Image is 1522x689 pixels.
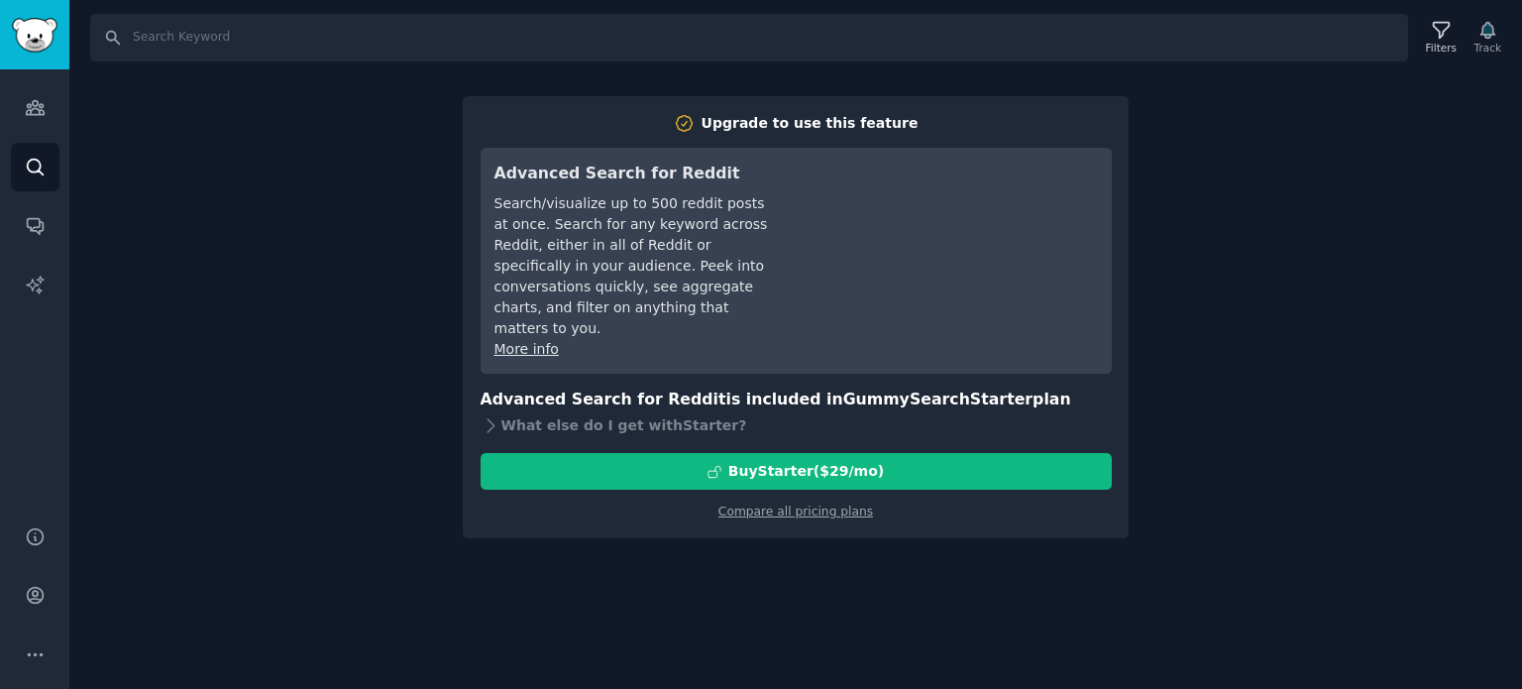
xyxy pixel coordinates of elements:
[494,341,559,357] a: More info
[481,453,1112,490] button: BuyStarter($29/mo)
[843,390,1033,408] span: GummySearch Starter
[1426,41,1457,55] div: Filters
[801,162,1098,310] iframe: YouTube video player
[494,162,773,186] h3: Advanced Search for Reddit
[12,18,57,53] img: GummySearch logo
[728,461,884,482] div: Buy Starter ($ 29 /mo )
[702,113,919,134] div: Upgrade to use this feature
[718,505,873,518] a: Compare all pricing plans
[481,411,1112,439] div: What else do I get with Starter ?
[494,193,773,339] div: Search/visualize up to 500 reddit posts at once. Search for any keyword across Reddit, either in ...
[90,14,1408,61] input: Search Keyword
[481,388,1112,412] h3: Advanced Search for Reddit is included in plan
